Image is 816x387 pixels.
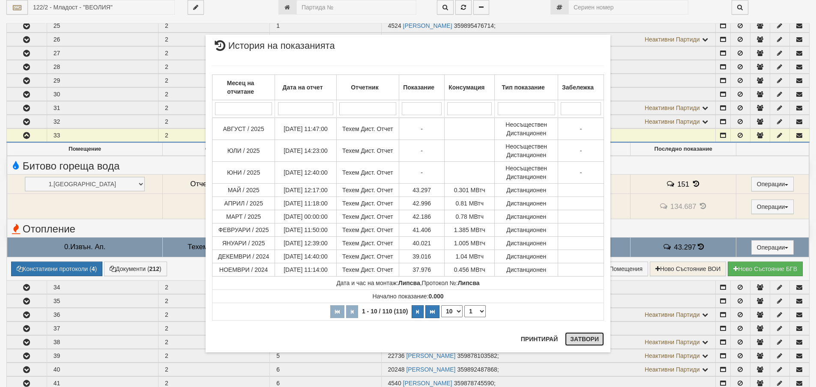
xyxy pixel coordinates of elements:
[336,280,420,286] span: Дата и час на монтаж:
[495,140,558,161] td: Неосъществен Дистанционен
[212,183,275,196] td: МАЙ / 2025
[421,147,423,154] span: -
[495,223,558,236] td: Дистанционен
[212,118,275,140] td: АВГУСТ / 2025
[456,253,484,260] span: 1.04 МВтч
[412,187,431,193] span: 43.297
[580,125,582,132] span: -
[212,140,275,161] td: ЮЛИ / 2025
[275,74,337,100] th: Дата на отчет: No sort applied, activate to apply an ascending sort
[495,161,558,183] td: Неосъществен Дистанционен
[212,236,275,250] td: ЯНУАРИ / 2025
[275,161,337,183] td: [DATE] 12:40:00
[495,118,558,140] td: Неосъществен Дистанционен
[565,332,604,346] button: Затвори
[580,147,582,154] span: -
[495,250,558,263] td: Дистанционен
[275,263,337,276] td: [DATE] 11:14:00
[336,183,399,196] td: Техем Дист. Отчет
[454,240,485,247] span: 1.005 МВтч
[330,305,344,318] button: Първа страница
[448,84,484,91] b: Консумация
[454,266,485,273] span: 0.456 МВтч
[227,80,254,95] b: Месец на отчитане
[464,305,486,317] select: Страница номер
[336,250,399,263] td: Техем Дист. Отчет
[454,187,485,193] span: 0.301 МВтч
[516,332,563,346] button: Принтирай
[212,74,275,100] th: Месец на отчитане: No sort applied, activate to apply an ascending sort
[212,223,275,236] td: ФЕВРУАРИ / 2025
[336,223,399,236] td: Техем Дист. Отчет
[346,305,358,318] button: Предишна страница
[360,308,410,315] span: 1 - 10 / 110 (110)
[275,140,337,161] td: [DATE] 14:23:00
[456,200,484,207] span: 0.81 МВтч
[212,161,275,183] td: ЮНИ / 2025
[412,200,431,207] span: 42.996
[456,213,484,220] span: 0.78 МВтч
[429,293,444,300] strong: 0.000
[558,74,604,100] th: Забележка: No sort applied, activate to apply an ascending sort
[275,236,337,250] td: [DATE] 12:39:00
[275,210,337,223] td: [DATE] 00:00:00
[421,169,423,176] span: -
[336,161,399,183] td: Техем Дист. Отчет
[282,84,323,91] b: Дата на отчет
[502,84,545,91] b: Тип показание
[422,280,480,286] span: Протокол №:
[441,305,463,317] select: Брой редове на страница
[372,293,443,300] span: Начално показание:
[445,74,495,100] th: Консумация: No sort applied, activate to apply an ascending sort
[399,74,445,100] th: Показание: No sort applied, activate to apply an ascending sort
[495,74,558,100] th: Тип показание: No sort applied, activate to apply an ascending sort
[412,253,431,260] span: 39.016
[412,305,424,318] button: Следваща страница
[275,118,337,140] td: [DATE] 11:47:00
[562,84,594,91] b: Забележка
[336,140,399,161] td: Техем Дист. Отчет
[412,213,431,220] span: 42.186
[403,84,434,91] b: Показание
[495,236,558,250] td: Дистанционен
[398,280,420,286] strong: Липсва
[495,210,558,223] td: Дистанционен
[421,125,423,132] span: -
[454,226,485,233] span: 1.385 МВтч
[336,263,399,276] td: Техем Дист. Отчет
[275,183,337,196] td: [DATE] 12:17:00
[495,183,558,196] td: Дистанционен
[580,169,582,176] span: -
[275,250,337,263] td: [DATE] 14:40:00
[212,196,275,210] td: АПРИЛ / 2025
[336,74,399,100] th: Отчетник: No sort applied, activate to apply an ascending sort
[336,236,399,250] td: Техем Дист. Отчет
[495,196,558,210] td: Дистанционен
[412,240,431,247] span: 40.021
[275,223,337,236] td: [DATE] 11:50:00
[336,118,399,140] td: Техем Дист. Отчет
[336,210,399,223] td: Техем Дист. Отчет
[275,196,337,210] td: [DATE] 11:18:00
[212,250,275,263] td: ДЕКЕМВРИ / 2024
[412,226,431,233] span: 41.406
[212,41,335,57] span: История на показанията
[212,210,275,223] td: МАРТ / 2025
[412,266,431,273] span: 37.976
[336,196,399,210] td: Техем Дист. Отчет
[351,84,378,91] b: Отчетник
[458,280,480,286] strong: Липсва
[212,263,275,276] td: НОЕМВРИ / 2024
[425,305,439,318] button: Последна страница
[495,263,558,276] td: Дистанционен
[212,276,604,289] td: ,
